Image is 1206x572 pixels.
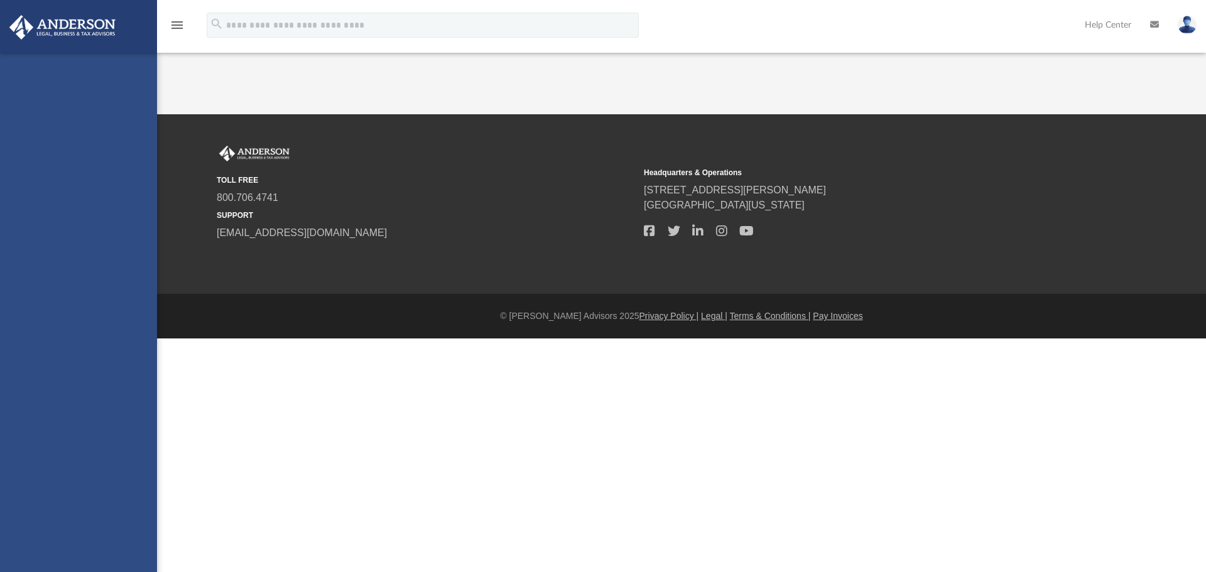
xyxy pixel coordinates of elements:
a: Pay Invoices [813,311,862,321]
small: TOLL FREE [217,175,635,186]
a: 800.706.4741 [217,192,278,203]
a: [EMAIL_ADDRESS][DOMAIN_NAME] [217,227,387,238]
i: search [210,17,224,31]
small: SUPPORT [217,210,635,221]
img: User Pic [1178,16,1197,34]
small: Headquarters & Operations [644,167,1062,178]
img: Anderson Advisors Platinum Portal [6,15,119,40]
i: menu [170,18,185,33]
a: [STREET_ADDRESS][PERSON_NAME] [644,185,826,195]
a: Legal | [701,311,727,321]
a: [GEOGRAPHIC_DATA][US_STATE] [644,200,805,210]
a: menu [170,24,185,33]
a: Terms & Conditions | [730,311,811,321]
div: © [PERSON_NAME] Advisors 2025 [157,310,1206,323]
img: Anderson Advisors Platinum Portal [217,146,292,162]
a: Privacy Policy | [639,311,699,321]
